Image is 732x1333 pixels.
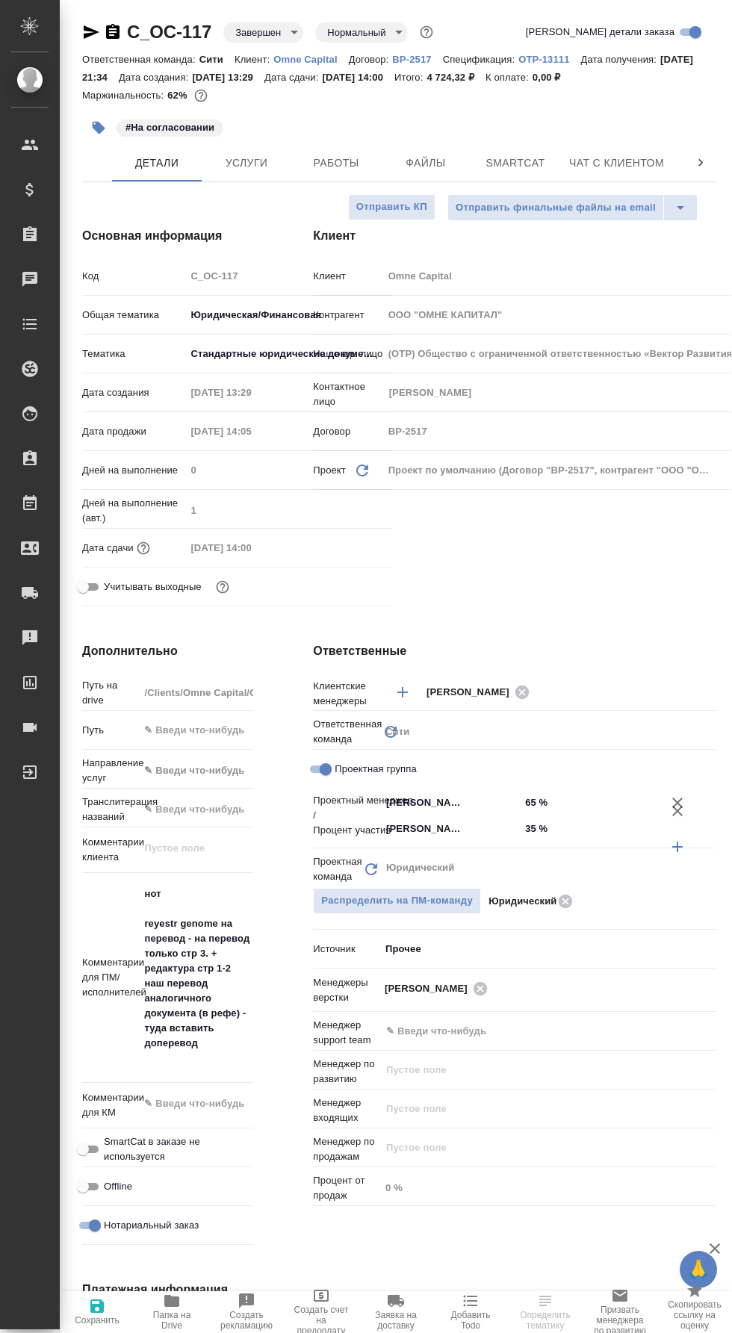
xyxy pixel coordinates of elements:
a: ВР-2517 [392,52,442,65]
p: [DATE] 14:00 [322,72,394,83]
span: Проектная группа [335,762,416,777]
span: Определить тематику [517,1310,574,1331]
p: Договор: [349,54,393,65]
button: Сохранить [60,1291,134,1333]
span: [PERSON_NAME] [427,685,518,700]
input: ✎ Введи что-нибудь [139,798,253,820]
p: Контактное лицо [313,379,382,409]
p: Клиент: [235,54,273,65]
button: Доп статусы указывают на важность/срочность заказа [417,22,436,42]
input: Пустое поле [385,1061,680,1079]
span: Offline [104,1179,132,1194]
button: Добавить Todo [433,1291,508,1333]
div: Стандартные юридические документы, договоры, уставы [185,341,392,367]
input: Пустое поле [383,420,732,442]
p: Ответственная команда: [82,54,199,65]
div: Завершен [223,22,303,43]
button: Open [512,827,515,830]
input: Пустое поле [185,459,392,481]
p: Клиентские менеджеры [313,679,380,709]
span: Добавить Todo [442,1310,499,1331]
p: OTP-13111 [518,54,580,65]
p: Менеджеры верстки [313,975,380,1005]
button: Заявка на доставку [359,1291,433,1333]
input: Пустое поле [185,500,392,521]
input: ✎ Введи что-нибудь [520,792,660,813]
input: ✎ Введи что-нибудь [139,719,253,741]
span: Папка на Drive [143,1310,200,1331]
p: Дней на выполнение (авт.) [82,496,185,526]
input: Пустое поле [385,1139,680,1157]
textarea: нот reyestr genome на перевод - на перевод только стр 3. + редактура стр 1-2 наш перевод аналогич... [139,881,253,1071]
button: Добавить менеджера [385,674,421,710]
p: 62% [167,90,190,101]
h4: Платежная информация [82,1281,485,1299]
button: Отправить КП [348,194,435,220]
p: Проектный менеджер / Процент участия [313,793,380,838]
input: ✎ Введи что-нибудь [520,818,660,839]
p: Путь [82,723,139,738]
span: 🙏 [686,1254,711,1285]
p: Ответственная команда [313,717,382,747]
button: Отправить финальные файлы на email [447,194,664,221]
input: Пустое поле [185,382,316,403]
p: Проектная команда [313,854,362,884]
input: Пустое поле [185,420,316,442]
h4: Дополнительно [82,642,253,660]
span: Услуги [211,154,282,173]
div: Юридическая/Финансовая [185,302,392,328]
button: Распределить на ПМ-команду [313,888,481,914]
span: Чат с клиентом [569,154,664,173]
input: Пустое поле [383,343,732,364]
button: Open [707,1030,710,1033]
span: Сохранить [75,1315,120,1326]
button: Open [512,801,515,804]
p: Тематика [82,347,185,361]
p: Менеджер по продажам [313,1134,380,1164]
span: Работы [300,154,372,173]
button: 🙏 [680,1251,717,1288]
a: OTP-13111 [518,52,580,65]
p: Код [82,269,185,284]
div: Завершен [315,22,408,43]
p: Общая тематика [82,308,185,323]
p: 0,00 ₽ [533,72,572,83]
span: Отправить финальные файлы на email [456,199,656,217]
p: Omne Capital [273,54,348,65]
button: Призвать менеджера по развитию [583,1291,657,1333]
span: Создать рекламацию [218,1310,275,1331]
span: Распределить на ПМ-команду [321,892,473,910]
p: Сити [199,54,235,65]
p: Дата создания [82,385,185,400]
p: Менеджер входящих [313,1096,380,1125]
p: Источник [313,942,380,957]
div: [PERSON_NAME] [427,683,534,701]
p: Процент от продаж [313,1173,380,1203]
p: #На согласовании [125,120,214,135]
h4: Ответственные [313,642,716,660]
div: [PERSON_NAME] [385,979,492,998]
span: [PERSON_NAME] [385,981,477,996]
div: Проект по умолчанию (Договор "ВР-2517", контрагент "ООО "ОМНЕ КАПИТАЛ"") [383,458,732,483]
p: Направление услуг [82,756,139,786]
p: Дата сдачи [82,541,134,556]
span: Учитывать выходные [104,580,202,594]
p: Итого: [394,72,427,83]
h4: Основная информация [82,227,253,245]
input: Пустое поле [139,682,253,703]
div: split button [447,194,698,221]
p: [DATE] 13:29 [192,72,264,83]
button: Добавить тэг [82,111,115,144]
h4: Клиент [313,227,716,245]
p: Юридический [488,894,556,909]
p: Спецификация: [443,54,518,65]
p: Менеджер support team [313,1018,380,1048]
button: Выбери, если сб и вс нужно считать рабочими днями для выполнения заказа. [213,577,232,597]
p: Комментарии для КМ [82,1090,139,1120]
input: ✎ Введи что-нибудь [385,1022,661,1040]
button: Нормальный [323,26,390,39]
p: Транслитерация названий [82,795,139,824]
input: Пустое поле [185,537,316,559]
div: Прочее [380,936,716,962]
button: Скопировать ссылку для ЯМессенджера [82,23,100,41]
